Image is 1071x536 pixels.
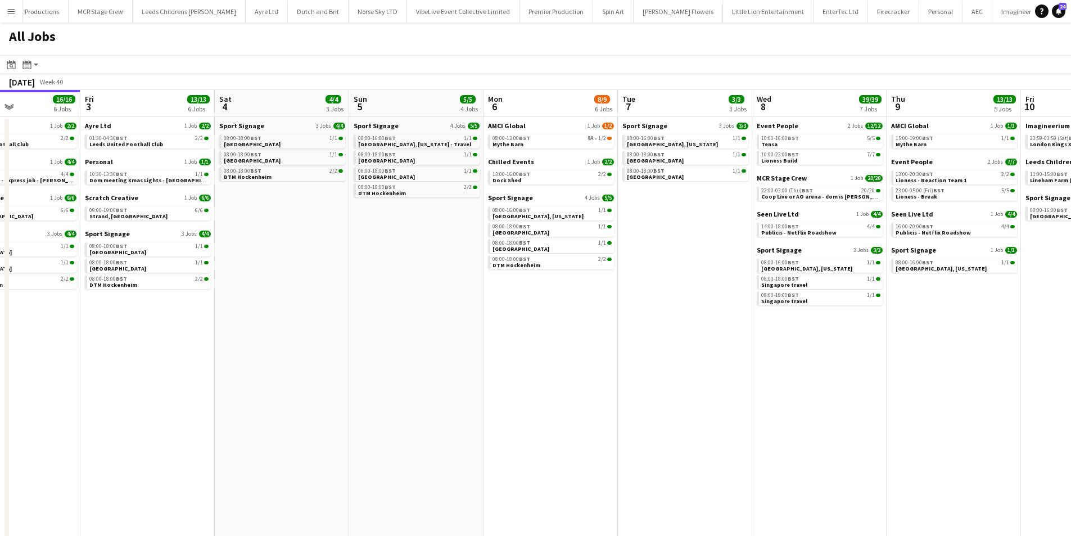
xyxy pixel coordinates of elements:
button: Norse Sky LTD [349,1,407,22]
button: Ayre Ltd [246,1,288,22]
button: Dutch and Brit [288,1,349,22]
button: MCR Stage Crew [69,1,133,22]
span: 24 [1059,3,1067,10]
a: 24 [1052,4,1065,18]
button: Spin Art [593,1,634,22]
button: Imagineerium [992,1,1052,22]
button: Personal [919,1,962,22]
div: [DATE] [9,76,35,88]
button: Little Lion Entertainment [723,1,814,22]
button: EnterTec Ltd [814,1,868,22]
button: VibeLive Event Collective Limited [407,1,519,22]
button: [PERSON_NAME] Flowers [634,1,723,22]
button: AEC [962,1,992,22]
span: Week 40 [37,78,65,86]
button: Leeds Childrens [PERSON_NAME] [133,1,246,22]
button: Firecracker [868,1,919,22]
button: Premier Production [519,1,593,22]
